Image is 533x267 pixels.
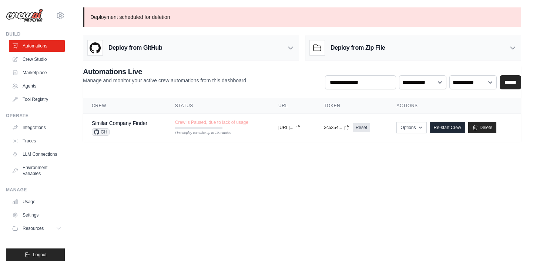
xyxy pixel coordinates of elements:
[92,128,110,136] span: GH
[9,135,65,147] a: Traces
[9,53,65,65] a: Crew Studio
[6,113,65,119] div: Operate
[83,7,521,27] p: Deployment scheduled for deletion
[331,43,385,52] h3: Deploy from Zip File
[9,93,65,105] a: Tool Registry
[315,98,388,113] th: Token
[9,209,65,221] a: Settings
[6,31,65,37] div: Build
[324,125,349,131] button: 3c5354...
[83,77,248,84] p: Manage and monitor your active crew automations from this dashboard.
[108,43,162,52] h3: Deploy from GitHub
[9,80,65,92] a: Agents
[9,148,65,160] a: LLM Connections
[6,248,65,261] button: Logout
[175,131,222,136] div: First deploy can take up to 10 minutes
[396,122,426,133] button: Options
[430,122,465,133] a: Re-start Crew
[23,225,44,231] span: Resources
[6,187,65,193] div: Manage
[9,67,65,79] a: Marketplace
[6,9,43,23] img: Logo
[9,196,65,208] a: Usage
[269,98,315,113] th: URL
[9,122,65,133] a: Integrations
[9,40,65,52] a: Automations
[92,120,147,126] a: Similar Company Finder
[468,122,497,133] a: Delete
[175,119,248,125] span: Crew is Paused, due to lack of usage
[388,98,521,113] th: Actions
[166,98,269,113] th: Status
[88,40,103,55] img: GitHub Logo
[9,222,65,234] button: Resources
[83,66,248,77] h2: Automations Live
[83,98,166,113] th: Crew
[9,162,65,179] a: Environment Variables
[353,123,370,132] a: Reset
[33,252,47,258] span: Logout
